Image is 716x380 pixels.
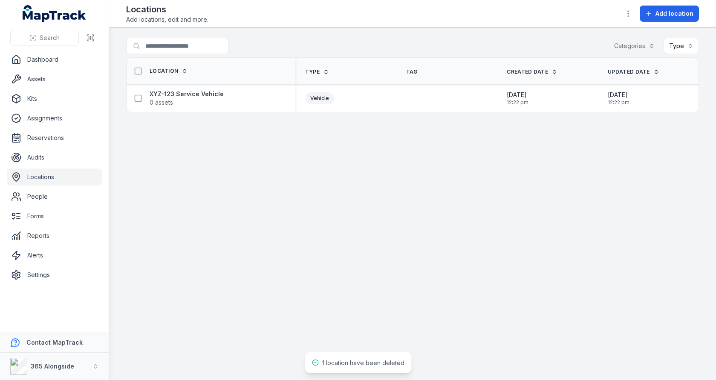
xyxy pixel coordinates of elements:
[507,99,528,106] span: 12:22 pm
[150,68,188,74] a: Location
[608,91,629,99] span: [DATE]
[608,69,650,75] span: Updated Date
[7,51,102,68] a: Dashboard
[640,6,699,22] button: Add location
[126,3,208,15] h2: Locations
[655,9,693,18] span: Add location
[7,110,102,127] a: Assignments
[507,69,548,75] span: Created Date
[7,71,102,88] a: Assets
[7,149,102,166] a: Audits
[305,69,329,75] a: Type
[40,34,60,42] span: Search
[150,68,178,74] span: Location
[305,69,320,75] span: Type
[7,90,102,107] a: Kits
[507,91,528,106] time: 04/09/2025, 12:22:45 pm
[305,92,334,104] div: Vehicle
[7,266,102,283] a: Settings
[7,227,102,244] a: Reports
[150,98,173,107] span: 0 assets
[10,30,79,46] button: Search
[609,38,660,54] button: Categories
[7,129,102,146] a: Reservations
[7,208,102,225] a: Forms
[608,69,659,75] a: Updated Date
[7,169,102,186] a: Locations
[322,359,404,366] span: 1 location have been deleted
[608,91,629,106] time: 04/09/2025, 12:22:45 pm
[406,69,418,75] span: Tag
[608,99,629,106] span: 12:22 pm
[507,91,528,99] span: [DATE]
[150,90,224,107] a: XYZ-123 Service Vehicle0 assets
[26,339,83,346] strong: Contact MapTrack
[150,90,224,98] strong: XYZ-123 Service Vehicle
[664,38,699,54] button: Type
[507,69,557,75] a: Created Date
[126,15,208,24] span: Add locations, edit and more.
[31,363,74,370] strong: 365 Alongside
[23,5,87,22] a: MapTrack
[7,188,102,205] a: People
[7,247,102,264] a: Alerts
